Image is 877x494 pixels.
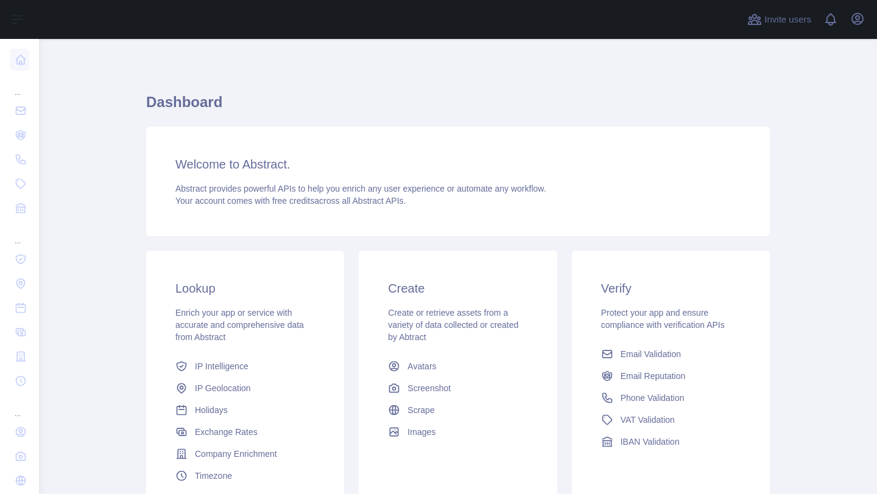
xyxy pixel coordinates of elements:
span: Holidays [195,404,228,416]
span: free credits [272,196,314,206]
span: Abstract provides powerful APIs to help you enrich any user experience or automate any workflow. [175,184,546,193]
span: Your account comes with across all Abstract APIs. [175,196,406,206]
a: Holidays [171,399,320,421]
span: Company Enrichment [195,448,277,460]
a: Timezone [171,465,320,487]
span: Images [407,426,435,438]
a: VAT Validation [596,409,745,431]
span: Invite users [764,13,811,27]
span: Avatars [407,360,436,372]
span: IBAN Validation [621,436,680,448]
a: Phone Validation [596,387,745,409]
a: IBAN Validation [596,431,745,453]
span: Screenshot [407,382,451,394]
h3: Lookup [175,280,315,297]
a: Email Validation [596,343,745,365]
a: Email Reputation [596,365,745,387]
span: Timezone [195,470,232,482]
a: Exchange Rates [171,421,320,443]
h3: Verify [601,280,741,297]
h3: Create [388,280,527,297]
span: Email Reputation [621,370,686,382]
a: Images [383,421,532,443]
span: Create or retrieve assets from a variety of data collected or created by Abtract [388,308,518,342]
span: Protect your app and ensure compliance with verification APIs [601,308,725,330]
span: Enrich your app or service with accurate and comprehensive data from Abstract [175,308,304,342]
span: Scrape [407,404,434,416]
a: IP Intelligence [171,355,320,377]
span: Email Validation [621,348,681,360]
a: Company Enrichment [171,443,320,465]
span: IP Geolocation [195,382,251,394]
a: Screenshot [383,377,532,399]
a: IP Geolocation [171,377,320,399]
a: Avatars [383,355,532,377]
h3: Welcome to Abstract. [175,156,741,173]
div: ... [10,394,29,419]
div: ... [10,221,29,246]
span: VAT Validation [621,414,675,426]
div: ... [10,73,29,97]
span: Phone Validation [621,392,685,404]
a: Scrape [383,399,532,421]
h1: Dashboard [146,92,770,122]
span: Exchange Rates [195,426,258,438]
span: IP Intelligence [195,360,248,372]
button: Invite users [745,10,814,29]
